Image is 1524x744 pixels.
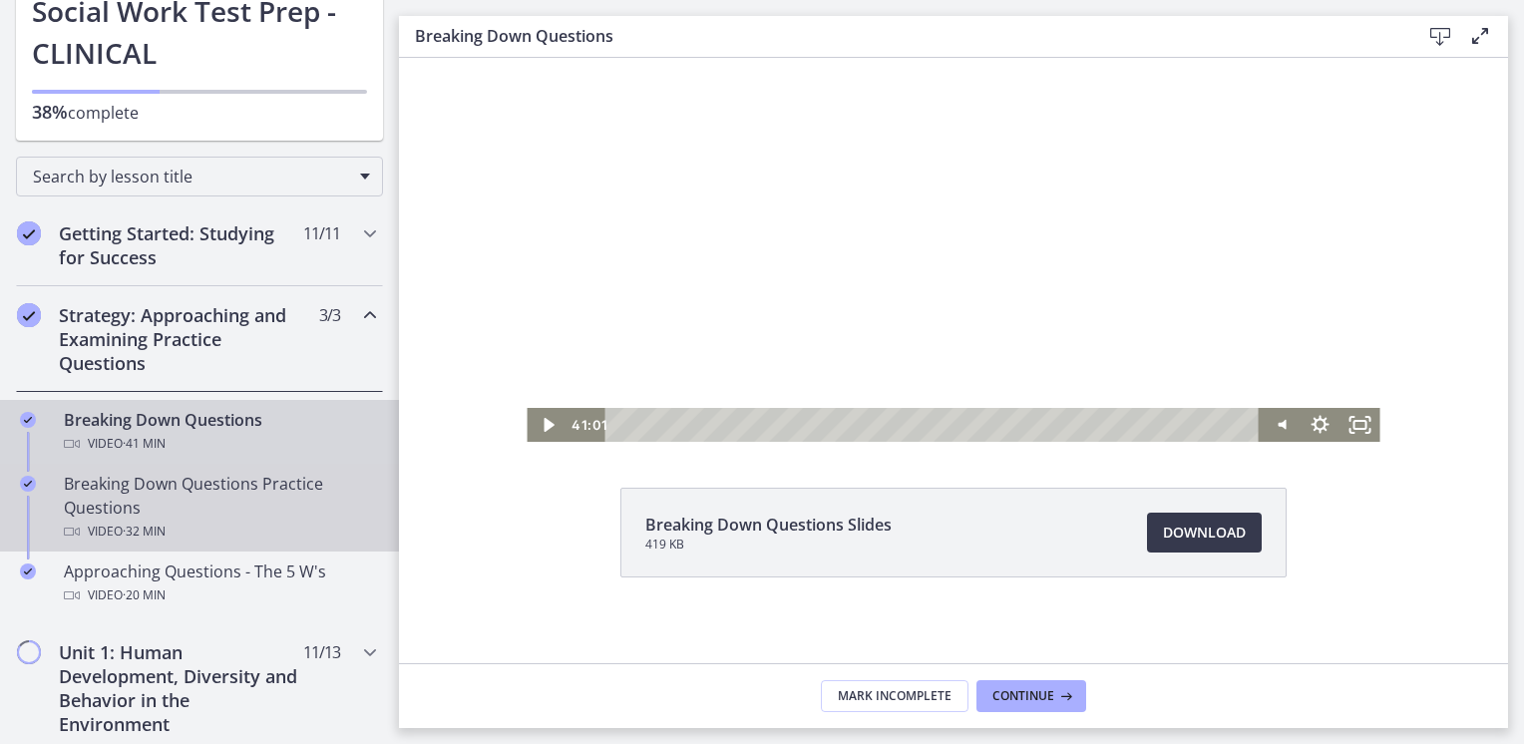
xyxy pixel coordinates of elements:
[20,563,36,579] i: Completed
[992,688,1054,704] span: Continue
[64,472,375,544] div: Breaking Down Questions Practice Questions
[123,432,166,456] span: · 41 min
[645,513,892,537] span: Breaking Down Questions Slides
[319,303,340,327] span: 3 / 3
[59,640,302,736] h2: Unit 1: Human Development, Diversity and Behavior in the Environment
[1147,513,1262,553] a: Download
[838,688,952,704] span: Mark Incomplete
[1163,521,1246,545] span: Download
[20,476,36,492] i: Completed
[59,221,302,269] h2: Getting Started: Studying for Success
[415,24,1388,48] h3: Breaking Down Questions
[976,680,1086,712] button: Continue
[64,408,375,456] div: Breaking Down Questions
[59,303,302,375] h2: Strategy: Approaching and Examining Practice Questions
[64,520,375,544] div: Video
[123,583,166,607] span: · 20 min
[303,221,340,245] span: 11 / 11
[64,583,375,607] div: Video
[64,432,375,456] div: Video
[16,157,383,196] div: Search by lesson title
[645,537,892,553] span: 419 KB
[17,303,41,327] i: Completed
[33,166,350,187] span: Search by lesson title
[20,412,36,428] i: Completed
[64,559,375,607] div: Approaching Questions - The 5 W's
[17,221,41,245] i: Completed
[303,640,340,664] span: 11 / 13
[32,100,68,124] span: 38%
[123,520,166,544] span: · 32 min
[821,680,968,712] button: Mark Incomplete
[32,100,367,125] p: complete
